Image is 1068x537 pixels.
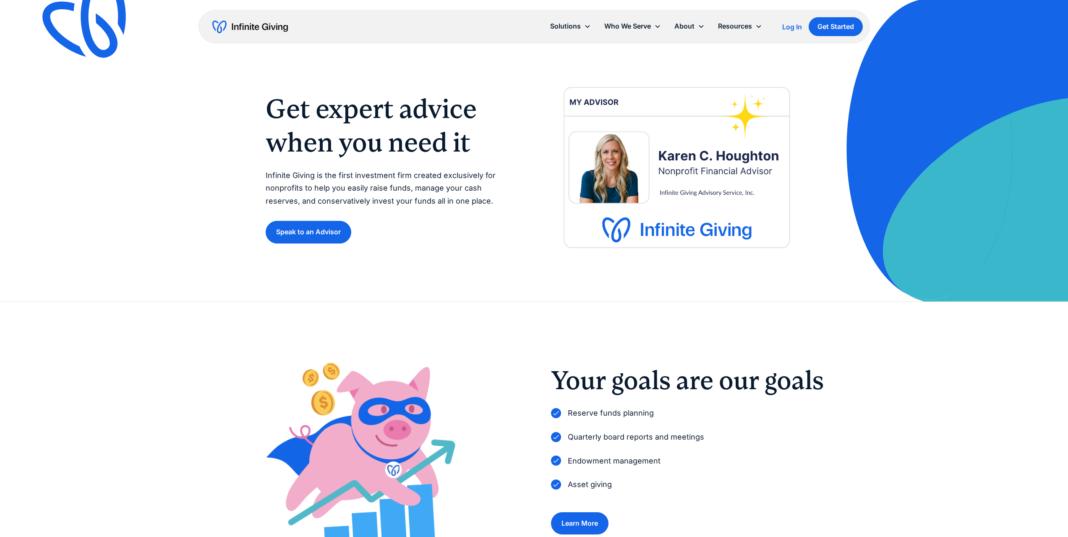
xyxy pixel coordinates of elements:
div: Resources [718,21,752,32]
div: About [668,17,711,35]
div: Solutions [550,21,581,32]
div: Log In [782,24,802,30]
p: Infinite Giving is the first investment firm created exclusively for nonprofits to help you easil... [266,169,517,208]
p: Quarterly board reports and meetings [568,431,704,444]
div: Who We Serve [604,21,651,32]
p: Endowment management [568,455,661,468]
div: Who We Serve [598,17,668,35]
p: Asset giving [568,478,612,491]
p: Reserve funds planning [568,407,654,420]
div: Solutions [543,17,598,35]
div: Resources [711,17,769,35]
div: About [674,21,695,32]
a: Log In [782,22,802,32]
a: Speak to an Advisor [266,221,351,243]
h1: Get expert advice when you need it [266,92,517,159]
a: Get Started [809,17,863,36]
a: Learn More [551,512,608,534]
a: home [212,20,288,34]
h2: Your goals are our goals [551,367,856,393]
